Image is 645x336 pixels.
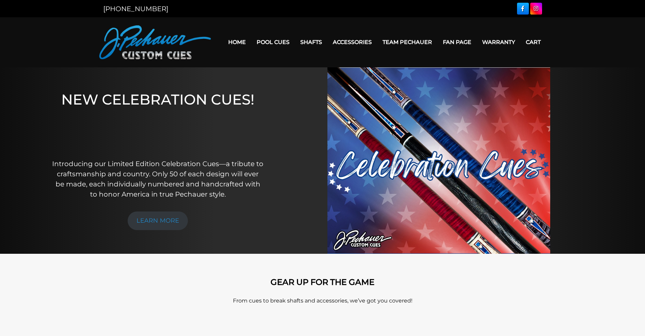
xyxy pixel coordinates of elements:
[103,5,168,13] a: [PHONE_NUMBER]
[377,33,437,51] a: Team Pechauer
[99,25,211,59] img: Pechauer Custom Cues
[327,33,377,51] a: Accessories
[477,33,520,51] a: Warranty
[520,33,546,51] a: Cart
[223,33,251,51] a: Home
[52,91,264,150] h1: NEW CELEBRATION CUES!
[295,33,327,51] a: Shafts
[128,211,188,230] a: LEARN MORE
[52,159,264,199] p: Introducing our Limited Edition Celebration Cues—a tribute to craftsmanship and country. Only 50 ...
[271,277,374,287] strong: GEAR UP FOR THE GAME
[437,33,477,51] a: Fan Page
[251,33,295,51] a: Pool Cues
[130,297,516,305] p: From cues to break shafts and accessories, we’ve got you covered!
